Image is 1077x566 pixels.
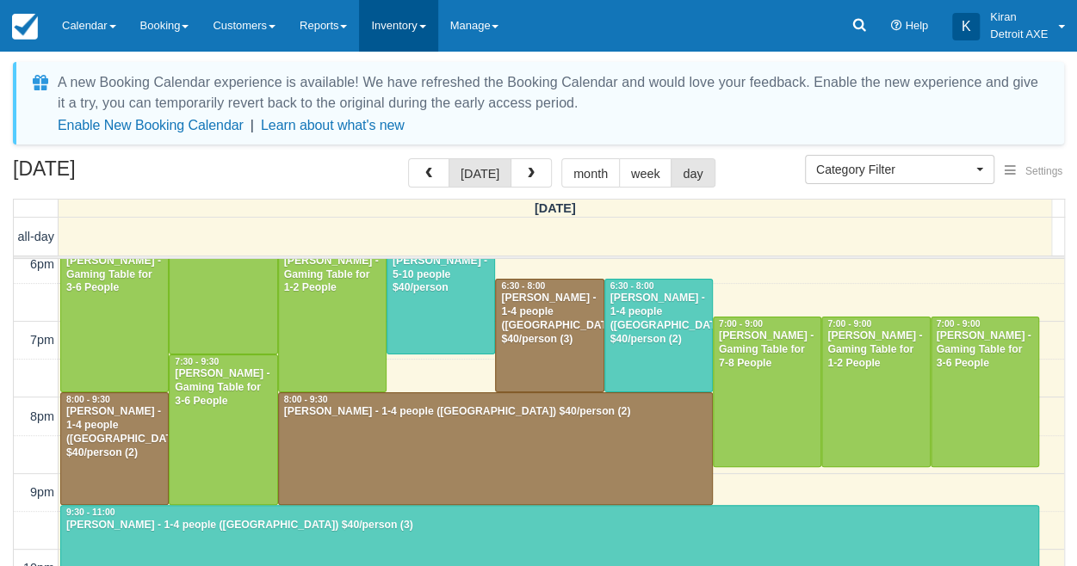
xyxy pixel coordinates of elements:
div: [PERSON_NAME] - Gaming Table for 3-6 People [65,255,164,296]
a: 6:30 - 8:00[PERSON_NAME] - 1-4 people ([GEOGRAPHIC_DATA]) $40/person (2) [604,279,713,392]
div: [PERSON_NAME] - Gaming Table for 1-2 People [283,255,381,296]
a: 7:00 - 9:00[PERSON_NAME] - Gaming Table for 1-2 People [821,317,930,467]
span: 6:30 - 8:00 [501,281,545,291]
button: [DATE] [449,158,511,188]
a: Learn about what's new [261,118,405,132]
a: [PERSON_NAME] - Gaming Table for 3-6 People [60,241,169,391]
div: [PERSON_NAME] - 5-10 people $40/person [392,255,490,296]
span: Help [905,19,928,32]
span: Category Filter [816,161,972,178]
span: | [251,118,254,132]
div: A new Booking Calendar experience is available! We have refreshed the Booking Calendar and would ... [58,72,1043,114]
a: 6:30 - 8:00[PERSON_NAME] - 1-4 people ([GEOGRAPHIC_DATA]) $40/person (3) [495,279,603,392]
div: [PERSON_NAME] - Gaming Table for 1-2 People [826,329,925,371]
i: Help [891,21,902,32]
span: 8pm [30,409,54,423]
a: [PERSON_NAME] - Gaming Table for 1-2 People [278,241,387,391]
span: 7:00 - 9:00 [719,319,763,329]
div: [PERSON_NAME] - 1-4 people ([GEOGRAPHIC_DATA]) $40/person (2) [65,405,164,460]
button: Enable New Booking Calendar [58,117,244,134]
a: 8:00 - 9:30[PERSON_NAME] - 1-4 people ([GEOGRAPHIC_DATA]) $40/person (2) [278,392,713,506]
div: [PERSON_NAME] - 1-4 people ([GEOGRAPHIC_DATA]) $40/person (2) [610,292,708,347]
p: Detroit AXE [990,26,1048,43]
span: all-day [18,230,54,243]
h2: [DATE] [13,158,231,190]
span: Settings [1025,165,1062,177]
div: [PERSON_NAME] - Gaming Table for 3-6 People [936,329,1034,371]
button: week [619,158,672,188]
span: 6pm [30,257,54,271]
a: 7:30 - 9:30[PERSON_NAME] - Gaming Table for 3-6 People [169,354,277,505]
span: 7:00 - 9:00 [827,319,871,329]
span: 6:30 - 8:00 [610,281,654,291]
span: 8:00 - 9:30 [284,395,328,404]
button: Category Filter [805,155,994,184]
p: Kiran [990,9,1048,26]
span: 7:00 - 9:00 [937,319,981,329]
span: 9:30 - 11:00 [66,508,115,517]
span: 9pm [30,485,54,499]
span: 7:30 - 9:30 [175,357,219,366]
a: [PERSON_NAME] - 5-10 people $40/person [387,241,495,354]
button: Settings [994,159,1073,184]
a: 7:00 - 9:00[PERSON_NAME] - Gaming Table for 3-6 People [931,317,1039,467]
div: [PERSON_NAME] - 1-4 people ([GEOGRAPHIC_DATA]) $40/person (3) [500,292,598,347]
div: K [952,13,980,40]
span: 8:00 - 9:30 [66,395,110,404]
div: [PERSON_NAME] - 1-4 people ([GEOGRAPHIC_DATA]) $40/person (3) [65,519,1034,532]
span: [DATE] [535,201,576,215]
span: 7pm [30,333,54,347]
a: 7:00 - 9:00[PERSON_NAME] - Gaming Table for 7-8 People [713,317,821,467]
img: checkfront-main-nav-mini-logo.png [12,14,38,40]
div: [PERSON_NAME] - Gaming Table for 7-8 People [718,329,816,371]
button: day [671,158,715,188]
div: [PERSON_NAME] - 1-4 people ([GEOGRAPHIC_DATA]) $40/person (2) [283,405,708,419]
button: month [561,158,620,188]
div: [PERSON_NAME] - Gaming Table for 3-6 People [174,367,272,409]
a: 8:00 - 9:30[PERSON_NAME] - 1-4 people ([GEOGRAPHIC_DATA]) $40/person (2) [60,392,169,506]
